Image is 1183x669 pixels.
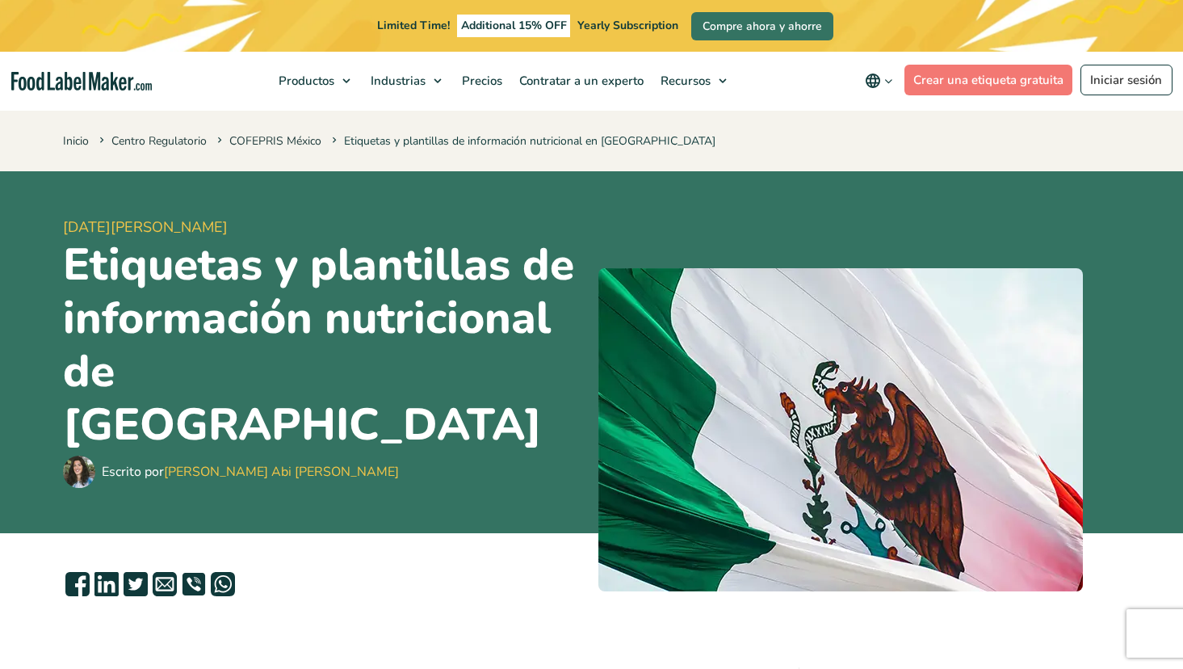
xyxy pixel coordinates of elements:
span: Industrias [366,73,427,89]
a: Inicio [63,133,89,149]
a: Industrias [363,52,450,110]
a: COFEPRIS México [229,133,321,149]
img: Maria Abi Hanna - Etiquetadora de alimentos [63,456,95,488]
span: Precios [457,73,504,89]
a: Centro Regulatorio [111,133,207,149]
a: Precios [454,52,507,110]
a: Productos [271,52,359,110]
a: Iniciar sesión [1080,65,1173,95]
span: [DATE][PERSON_NAME] [63,217,585,238]
span: Recursos [656,73,712,89]
a: [PERSON_NAME] Abi [PERSON_NAME] [164,463,399,481]
a: Recursos [652,52,735,110]
a: Compre ahora y ahorre [691,12,833,40]
span: Additional 15% OFF [457,15,571,37]
span: Contratar a un experto [514,73,645,89]
div: Escrito por [102,462,399,482]
a: Crear una etiqueta gratuita [904,65,1073,95]
span: Limited Time! [377,18,450,33]
h1: Etiquetas y plantillas de información nutricional de [GEOGRAPHIC_DATA] [63,238,585,452]
a: Contratar a un experto [511,52,648,110]
span: Etiquetas y plantillas de información nutricional en [GEOGRAPHIC_DATA] [329,133,715,149]
span: Yearly Subscription [577,18,678,33]
span: Productos [274,73,336,89]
